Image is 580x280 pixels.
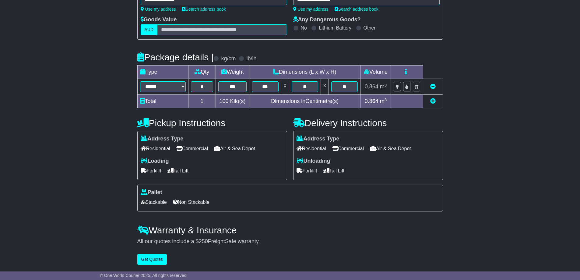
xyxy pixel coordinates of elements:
[141,7,176,12] a: Use my address
[297,144,326,153] span: Residential
[385,83,387,87] sup: 3
[220,98,229,104] span: 100
[182,7,226,12] a: Search address book
[137,254,167,265] button: Get Quotes
[365,98,378,104] span: 0.864
[370,144,411,153] span: Air & Sea Depot
[141,144,170,153] span: Residential
[249,95,360,108] td: Dimensions in Centimetre(s)
[332,144,364,153] span: Commercial
[141,197,167,207] span: Stackable
[297,136,339,142] label: Address Type
[430,98,436,104] a: Add new item
[188,66,216,79] td: Qty
[214,144,255,153] span: Air & Sea Depot
[293,7,329,12] a: Use my address
[137,238,443,245] div: All our quotes include a $ FreightSafe warranty.
[173,197,209,207] span: Non Stackable
[137,95,188,108] td: Total
[365,83,378,90] span: 0.864
[335,7,378,12] a: Search address book
[281,79,289,95] td: x
[188,95,216,108] td: 1
[297,166,317,175] span: Forklift
[141,189,162,196] label: Pallet
[221,55,236,62] label: kg/cm
[293,16,361,23] label: Any Dangerous Goods?
[246,55,256,62] label: lb/in
[360,66,391,79] td: Volume
[319,25,351,31] label: Lithium Battery
[385,97,387,102] sup: 3
[430,83,436,90] a: Remove this item
[216,95,249,108] td: Kilo(s)
[216,66,249,79] td: Weight
[141,24,158,35] label: AUD
[137,225,443,235] h4: Warranty & Insurance
[323,166,345,175] span: Tail Lift
[380,98,387,104] span: m
[176,144,208,153] span: Commercial
[137,52,214,62] h4: Package details |
[364,25,376,31] label: Other
[141,136,184,142] label: Address Type
[321,79,329,95] td: x
[293,118,443,128] h4: Delivery Instructions
[167,166,189,175] span: Tail Lift
[137,66,188,79] td: Type
[380,83,387,90] span: m
[199,238,208,244] span: 250
[249,66,360,79] td: Dimensions (L x W x H)
[301,25,307,31] label: No
[297,158,330,165] label: Unloading
[141,166,161,175] span: Forklift
[141,16,177,23] label: Goods Value
[100,273,188,278] span: © One World Courier 2025. All rights reserved.
[141,158,169,165] label: Loading
[137,118,287,128] h4: Pickup Instructions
